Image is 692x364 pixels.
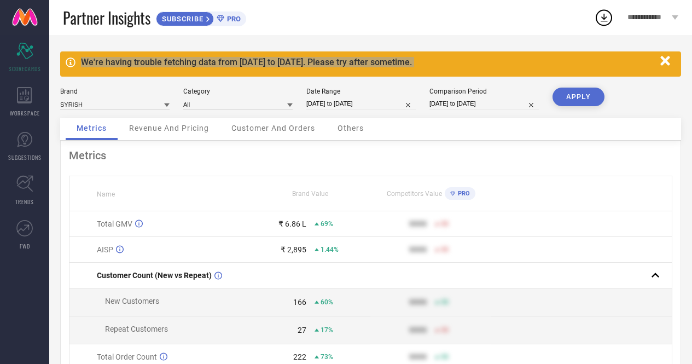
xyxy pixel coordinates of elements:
div: 9999 [409,298,427,307]
span: SUGGESTIONS [8,153,42,161]
span: 69% [321,220,333,228]
span: Customer Count (New vs Repeat) [97,271,212,280]
span: 50 [441,326,449,334]
div: 27 [298,326,306,334]
div: We're having trouble fetching data from [DATE] to [DATE]. Please try after sometime. [81,57,655,67]
span: Total GMV [97,219,132,228]
div: 222 [293,353,306,361]
span: AISP [97,245,113,254]
span: 17% [321,326,333,334]
div: 9999 [409,353,427,361]
button: APPLY [553,88,604,106]
div: 9999 [409,326,427,334]
input: Select comparison period [429,98,539,109]
div: Date Range [306,88,416,95]
div: 9999 [409,245,427,254]
div: Category [183,88,293,95]
span: 50 [441,298,449,306]
span: 50 [441,220,449,228]
span: PRO [224,15,241,23]
span: Total Order Count [97,353,157,361]
div: ₹ 6.86 L [278,219,306,228]
input: Select date range [306,98,416,109]
span: New Customers [105,297,159,305]
span: Brand Value [292,190,328,198]
span: 50 [441,246,449,253]
a: SUBSCRIBEPRO [156,9,246,26]
span: Repeat Customers [105,325,168,333]
div: Metrics [69,149,672,162]
span: PRO [455,190,470,197]
div: 9999 [409,219,427,228]
span: FWD [20,242,30,250]
span: Partner Insights [63,7,150,29]
span: SCORECARDS [9,65,41,73]
span: SUBSCRIBE [156,15,206,23]
div: Comparison Period [429,88,539,95]
div: Open download list [594,8,614,27]
span: Revenue And Pricing [129,124,209,132]
span: Others [338,124,364,132]
div: Brand [60,88,170,95]
span: Name [97,190,115,198]
span: Metrics [77,124,107,132]
span: Customer And Orders [231,124,315,132]
div: ₹ 2,895 [281,245,306,254]
span: 1.44% [321,246,339,253]
span: Competitors Value [387,190,442,198]
span: 50 [441,353,449,361]
span: 73% [321,353,333,361]
span: TRENDS [15,198,34,206]
div: 166 [293,298,306,307]
span: 60% [321,298,333,306]
span: WORKSPACE [10,109,40,117]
